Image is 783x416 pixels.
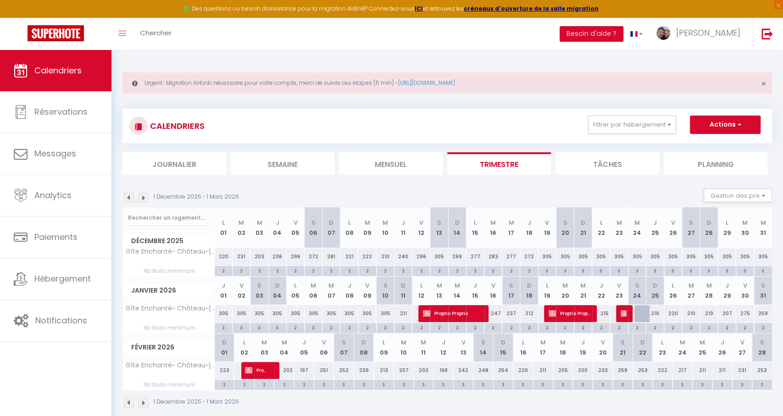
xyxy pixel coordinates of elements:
abbr: M [311,281,316,290]
abbr: L [420,281,422,290]
div: 272 [305,248,322,265]
abbr: L [348,218,351,227]
abbr: M [742,218,748,227]
div: 299 [448,248,466,265]
div: 210 [682,305,700,322]
a: ... [PERSON_NAME] [650,18,752,50]
th: 16 [484,207,502,248]
span: Paiements [34,231,78,243]
div: 3 [269,323,286,332]
div: 281 [322,248,340,265]
div: 305 [700,248,718,265]
th: 08 [340,277,358,305]
th: 05 [286,277,304,305]
div: 2 [215,266,232,275]
div: 305 [682,248,700,265]
div: 212 [520,305,538,322]
th: 11 [414,333,433,361]
div: 305 [268,305,286,322]
th: 24 [628,207,646,248]
span: Proprio Proprio [245,361,269,379]
abbr: S [761,281,765,290]
div: 2 [449,323,466,332]
div: 2 [592,323,610,332]
abbr: J [473,281,477,290]
div: 305 [430,248,448,265]
th: 26 [664,207,682,248]
div: 207 [718,305,736,322]
strong: créneaux d'ouverture de la salle migration [464,5,599,12]
div: 3 [556,266,574,275]
th: 20 [556,207,574,248]
span: Notifications [35,315,87,326]
div: 2 [682,323,700,332]
abbr: L [474,218,477,227]
span: Nb Nuits minimum [123,323,214,333]
div: 2 [322,323,340,332]
th: 23 [610,277,628,305]
th: 08 [340,207,358,248]
abbr: V [293,218,297,227]
div: 236 [268,248,286,265]
th: 15 [466,207,484,248]
abbr: D [581,218,585,227]
th: 11 [394,277,412,305]
div: 2 [520,266,538,275]
th: 10 [376,277,394,305]
span: Gîte Enchanté~ Château~[GEOGRAPHIC_DATA] [124,305,216,312]
th: 25 [646,277,664,305]
div: 283 [484,248,502,265]
div: 3 [539,266,556,275]
div: 2 [359,323,376,332]
div: 237 [502,305,520,322]
th: 24 [628,277,646,305]
li: Mensuel [339,152,443,175]
div: 247 [484,305,502,322]
li: Planning [664,152,767,175]
abbr: L [600,218,602,227]
th: 14 [448,277,466,305]
abbr: L [672,281,674,290]
th: 22 [592,207,610,248]
div: 305 [556,248,574,265]
abbr: M [328,281,334,290]
div: 3 [574,266,592,275]
abbr: J [528,218,531,227]
li: Journalier [122,152,226,175]
div: 305 [736,248,754,265]
abbr: S [689,218,693,227]
div: 3 [736,266,754,275]
div: 211 [394,305,412,322]
div: 2 [466,266,484,275]
abbr: V [239,281,244,290]
th: 09 [358,277,376,305]
abbr: M [688,281,694,290]
abbr: L [726,218,728,227]
div: 305 [664,248,682,265]
div: 3 [610,266,628,275]
abbr: L [294,281,297,290]
abbr: M [761,218,766,227]
div: 272 [520,248,538,265]
abbr: M [365,218,370,227]
th: 09 [358,207,376,248]
div: 2 [610,323,628,332]
div: 2 [359,266,376,275]
abbr: S [257,281,261,290]
a: Chercher [133,18,178,50]
abbr: J [276,218,279,227]
div: 221 [340,248,358,265]
abbr: J [599,281,603,290]
p: 1 Décembre 2025 - 1 Mars 2026 [154,193,239,201]
abbr: M [706,281,712,290]
abbr: D [329,218,333,227]
div: 2 [484,266,502,275]
div: 2 [287,323,304,332]
button: Gestion des prix [704,189,772,202]
th: 13 [430,277,448,305]
th: 28 [700,277,718,305]
div: 2 [628,323,646,332]
div: 3 [628,266,646,275]
span: Chercher [140,28,172,38]
abbr: L [222,218,225,227]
